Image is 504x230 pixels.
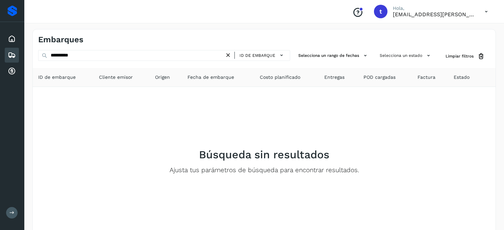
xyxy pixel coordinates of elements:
[440,50,490,63] button: Limpiar filtros
[260,74,300,81] span: Costo planificado
[99,74,133,81] span: Cliente emisor
[324,74,345,81] span: Entregas
[237,50,287,60] button: ID de embarque
[5,31,19,46] div: Inicio
[454,74,470,81] span: Estado
[187,74,234,81] span: Fecha de embarque
[38,35,83,45] h4: Embarques
[240,52,275,59] span: ID de embarque
[418,74,435,81] span: Factura
[377,50,435,61] button: Selecciona un estado
[170,166,359,174] p: Ajusta tus parámetros de búsqueda para encontrar resultados.
[296,50,372,61] button: Selecciona un rango de fechas
[446,53,474,59] span: Limpiar filtros
[38,74,76,81] span: ID de embarque
[363,74,396,81] span: POD cargadas
[5,64,19,79] div: Cuentas por cobrar
[5,48,19,63] div: Embarques
[155,74,170,81] span: Origen
[199,148,329,161] h2: Búsqueda sin resultados
[393,11,474,18] p: transportes.lg.lozano@gmail.com
[393,5,474,11] p: Hola,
